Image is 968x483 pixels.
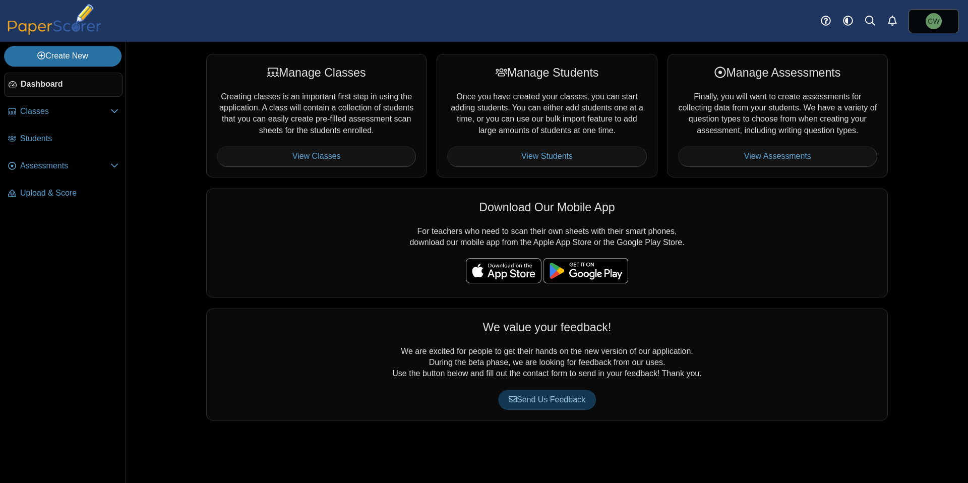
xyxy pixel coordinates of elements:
img: PaperScorer [4,4,105,35]
a: Send Us Feedback [498,390,596,410]
div: Once you have created your classes, you can start adding students. You can either add students on... [437,54,657,177]
div: Manage Assessments [678,65,877,81]
a: Christian Wallen [909,9,959,33]
a: Upload & Score [4,182,123,206]
span: Upload & Score [20,188,118,199]
div: Finally, you will want to create assessments for collecting data from your students. We have a va... [668,54,888,177]
a: View Assessments [678,146,877,166]
a: View Classes [217,146,416,166]
div: Creating classes is an important first step in using the application. A class will contain a coll... [206,54,427,177]
span: Students [20,133,118,144]
span: Send Us Feedback [509,395,585,404]
a: Dashboard [4,73,123,97]
div: We are excited for people to get their hands on the new version of our application. During the be... [206,309,888,420]
img: google-play-badge.png [543,258,628,283]
a: Assessments [4,154,123,178]
span: Assessments [20,160,110,171]
a: Students [4,127,123,151]
span: Christian Wallen [928,18,939,25]
span: Christian Wallen [926,13,942,29]
div: For teachers who need to scan their own sheets with their smart phones, download our mobile app f... [206,189,888,297]
span: Dashboard [21,79,118,90]
a: Create New [4,46,122,66]
a: Alerts [881,10,903,32]
div: Download Our Mobile App [217,199,877,215]
div: We value your feedback! [217,319,877,335]
div: Manage Classes [217,65,416,81]
span: Classes [20,106,110,117]
a: Classes [4,100,123,124]
img: apple-store-badge.svg [466,258,541,283]
div: Manage Students [447,65,646,81]
a: View Students [447,146,646,166]
a: PaperScorer [4,28,105,36]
